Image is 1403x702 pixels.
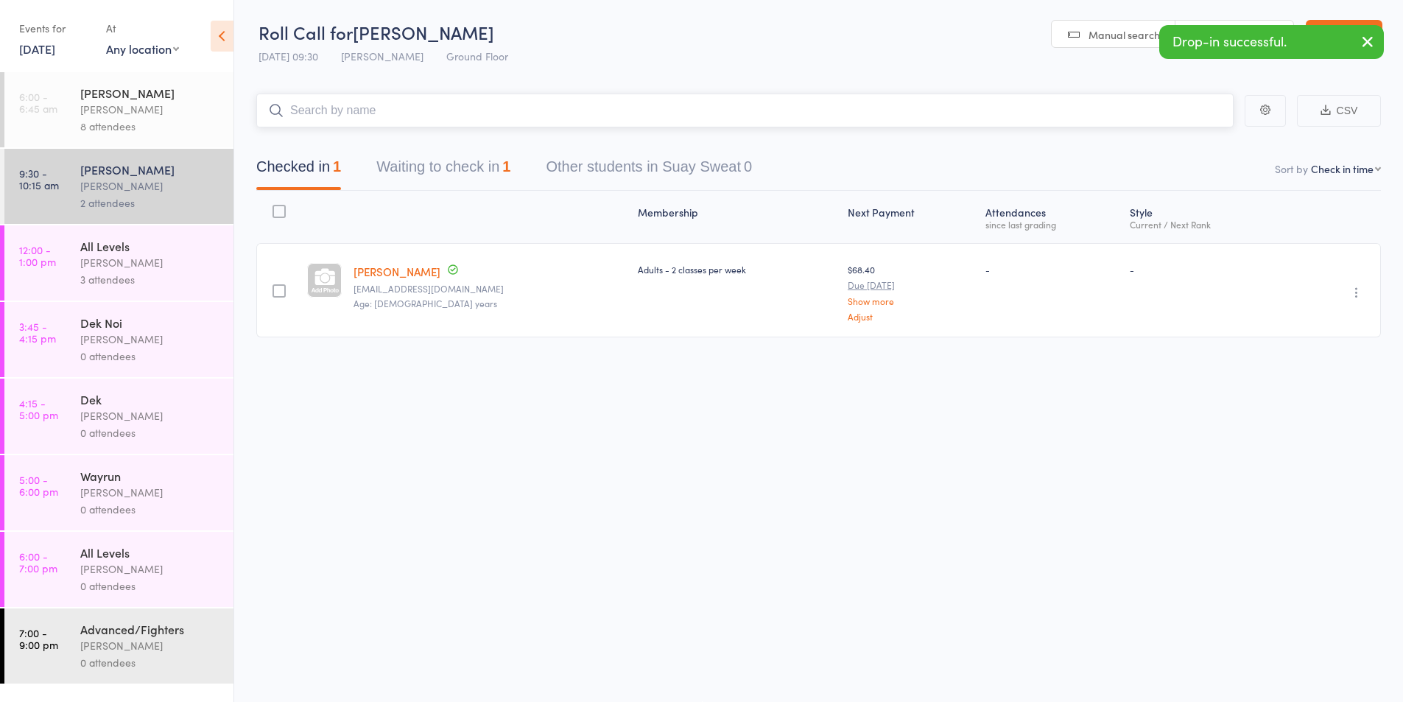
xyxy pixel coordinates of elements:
[80,85,221,101] div: [PERSON_NAME]
[259,49,318,63] span: [DATE] 09:30
[1089,27,1160,42] span: Manual search
[19,474,58,497] time: 5:00 - 6:00 pm
[1275,161,1308,176] label: Sort by
[80,118,221,135] div: 8 attendees
[80,271,221,288] div: 3 attendees
[848,312,974,321] a: Adjust
[259,20,353,44] span: Roll Call for
[4,532,233,607] a: 6:00 -7:00 pmAll Levels[PERSON_NAME]0 attendees
[546,151,752,190] button: Other students in Suay Sweat0
[842,197,980,236] div: Next Payment
[1130,263,1281,275] div: -
[848,280,974,290] small: Due [DATE]
[80,238,221,254] div: All Levels
[4,225,233,301] a: 12:00 -1:00 pmAll Levels[PERSON_NAME]3 attendees
[80,578,221,594] div: 0 attendees
[848,263,974,321] div: $68.40
[353,20,494,44] span: [PERSON_NAME]
[80,315,221,331] div: Dek Noi
[354,284,625,294] small: simszy@gmail.com
[1306,20,1382,49] a: Exit roll call
[19,320,56,344] time: 3:45 - 4:15 pm
[80,468,221,484] div: Wayrun
[80,501,221,518] div: 0 attendees
[80,161,221,178] div: [PERSON_NAME]
[80,101,221,118] div: [PERSON_NAME]
[744,158,752,175] div: 0
[502,158,510,175] div: 1
[80,424,221,441] div: 0 attendees
[80,621,221,637] div: Advanced/Fighters
[376,151,510,190] button: Waiting to check in1
[4,455,233,530] a: 5:00 -6:00 pmWayrun[PERSON_NAME]0 attendees
[1124,197,1287,236] div: Style
[19,167,59,191] time: 9:30 - 10:15 am
[341,49,423,63] span: [PERSON_NAME]
[80,407,221,424] div: [PERSON_NAME]
[1311,161,1374,176] div: Check in time
[4,379,233,454] a: 4:15 -5:00 pmDek[PERSON_NAME]0 attendees
[80,331,221,348] div: [PERSON_NAME]
[848,296,974,306] a: Show more
[80,194,221,211] div: 2 attendees
[80,391,221,407] div: Dek
[980,197,1124,236] div: Atten­dances
[4,608,233,684] a: 7:00 -9:00 pmAdvanced/Fighters[PERSON_NAME]0 attendees
[19,16,91,41] div: Events for
[985,220,1118,229] div: since last grading
[80,348,221,365] div: 0 attendees
[4,149,233,224] a: 9:30 -10:15 am[PERSON_NAME][PERSON_NAME]2 attendees
[446,49,508,63] span: Ground Floor
[80,178,221,194] div: [PERSON_NAME]
[19,41,55,57] a: [DATE]
[80,484,221,501] div: [PERSON_NAME]
[106,16,179,41] div: At
[106,41,179,57] div: Any location
[80,654,221,671] div: 0 attendees
[256,151,341,190] button: Checked in1
[19,244,56,267] time: 12:00 - 1:00 pm
[632,197,842,236] div: Membership
[19,550,57,574] time: 6:00 - 7:00 pm
[638,263,836,275] div: Adults - 2 classes per week
[80,637,221,654] div: [PERSON_NAME]
[354,297,497,309] span: Age: [DEMOGRAPHIC_DATA] years
[333,158,341,175] div: 1
[985,263,1118,275] div: -
[19,397,58,421] time: 4:15 - 5:00 pm
[1297,95,1381,127] button: CSV
[4,72,233,147] a: 6:00 -6:45 am[PERSON_NAME][PERSON_NAME]8 attendees
[354,264,440,279] a: [PERSON_NAME]
[80,254,221,271] div: [PERSON_NAME]
[80,561,221,578] div: [PERSON_NAME]
[19,627,58,650] time: 7:00 - 9:00 pm
[4,302,233,377] a: 3:45 -4:15 pmDek Noi[PERSON_NAME]0 attendees
[256,94,1234,127] input: Search by name
[80,544,221,561] div: All Levels
[1159,25,1384,59] div: Drop-in successful.
[1130,220,1281,229] div: Current / Next Rank
[19,91,57,114] time: 6:00 - 6:45 am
